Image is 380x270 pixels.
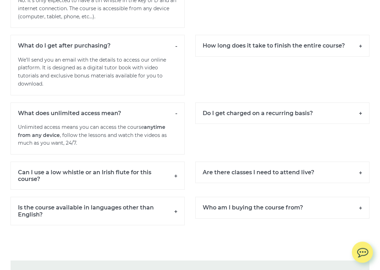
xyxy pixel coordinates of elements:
[195,103,369,124] h6: Do I get charged on a recurring basis?
[195,35,369,57] h6: How long does it take to finish the entire course?
[11,103,185,124] h6: What does unlimited access mean?
[18,124,165,139] strong: anytime from any device
[195,197,369,219] h6: Who am I buying the course from?
[11,124,185,155] p: Unlimited access means you can access the course , follow the lessons and watch the videos as muc...
[11,35,185,56] h6: What do I get after purchasing?
[195,162,369,183] h6: Are there classes I need to attend live?
[11,162,185,190] h6: Can I use a low whistle or an Irish flute for this course?
[11,56,185,96] p: We’ll send you an email with the details to access our online platform. It is designed as a digit...
[352,242,373,260] img: chat.svg
[11,197,185,225] h6: Is the course available in languages other than English?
